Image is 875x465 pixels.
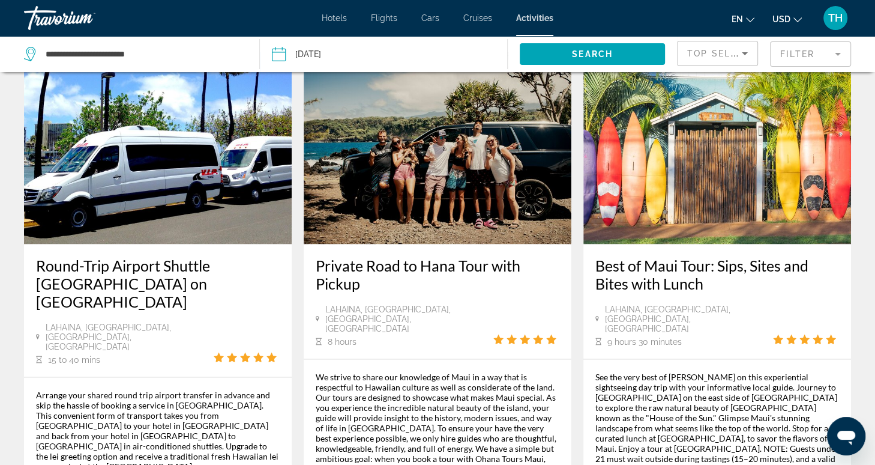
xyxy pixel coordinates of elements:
a: Flights [371,13,397,23]
button: Date: Sep 17, 2025 [272,36,507,72]
a: Hotels [322,13,347,23]
a: Round-Trip Airport Shuttle [GEOGRAPHIC_DATA] on [GEOGRAPHIC_DATA] [36,256,280,310]
span: USD [772,14,790,24]
span: Search [572,49,613,59]
img: c7.jpg [583,52,851,244]
span: Lahaina, [GEOGRAPHIC_DATA], [GEOGRAPHIC_DATA], [GEOGRAPHIC_DATA] [325,304,493,333]
button: Search [520,43,665,65]
span: Top Sellers [687,49,756,58]
a: Travorium [24,2,144,34]
mat-select: Sort by [687,46,748,61]
span: TH [828,12,843,24]
img: 78.jpg [304,52,571,244]
span: 8 hours [328,336,356,346]
button: Change language [732,10,754,28]
button: Change currency [772,10,802,28]
img: c4.jpg [24,52,292,244]
span: 15 to 40 mins [48,354,100,364]
a: Best of Maui Tour: Sips, Sites and Bites with Lunch [595,256,839,292]
a: Cruises [463,13,492,23]
a: Private Road to Hana Tour with Pickup [316,256,559,292]
iframe: Button to launch messaging window [827,417,865,455]
span: en [732,14,743,24]
a: Activities [516,13,553,23]
span: Lahaina, [GEOGRAPHIC_DATA], [GEOGRAPHIC_DATA], [GEOGRAPHIC_DATA] [605,304,773,333]
a: Cars [421,13,439,23]
button: Filter [770,41,851,67]
span: 9 hours 30 minutes [607,336,682,346]
button: User Menu [820,5,851,31]
span: Lahaina, [GEOGRAPHIC_DATA], [GEOGRAPHIC_DATA], [GEOGRAPHIC_DATA] [46,322,214,351]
